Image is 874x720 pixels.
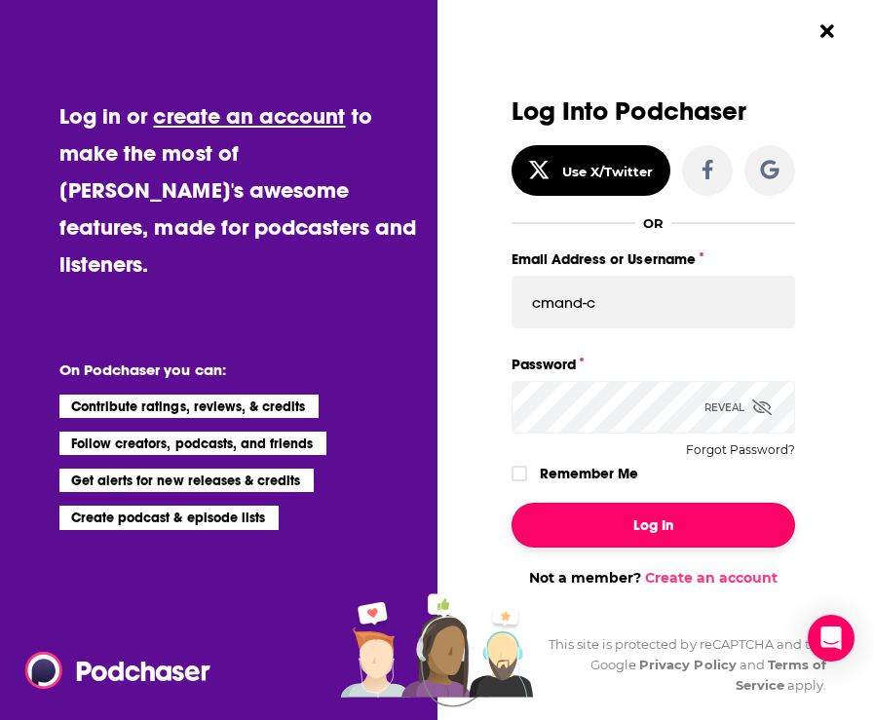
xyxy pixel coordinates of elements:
div: OR [643,215,664,231]
li: Create podcast & episode lists [59,506,279,529]
li: On Podchaser you can: [59,360,422,379]
div: Open Intercom Messenger [808,615,855,662]
div: This site is protected by reCAPTCHA and the Google and apply. [543,634,827,696]
li: Follow creators, podcasts, and friends [59,432,327,455]
label: Password [512,352,796,377]
img: Podchaser - Follow, Share and Rate Podcasts [25,652,212,689]
button: Log In [512,503,796,548]
label: Remember Me [540,461,638,486]
li: Get alerts for new releases & credits [59,469,314,492]
a: Terms of Service [736,657,827,693]
a: Privacy Policy [639,657,737,672]
h3: Log Into Podchaser [512,97,796,126]
input: Email Address or Username [512,276,796,328]
div: Use X/Twitter [562,164,654,179]
li: Contribute ratings, reviews, & credits [59,395,320,418]
div: Reveal [704,381,772,434]
a: Create an account [645,569,778,587]
label: Email Address or Username [512,246,796,272]
button: Close Button [809,13,846,50]
button: Forgot Password? [686,443,795,457]
a: Podchaser - Follow, Share and Rate Podcasts [25,652,197,689]
button: Use X/Twitter [512,145,671,196]
a: create an account [153,102,345,130]
div: Not a member? [512,569,796,587]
